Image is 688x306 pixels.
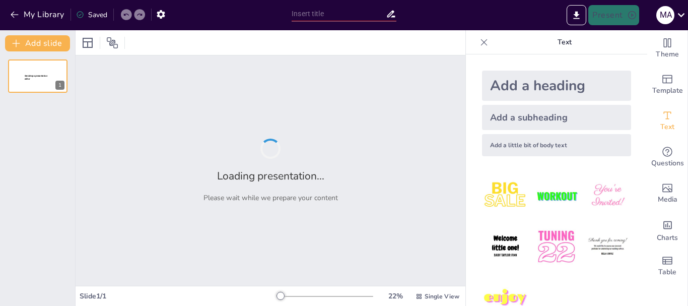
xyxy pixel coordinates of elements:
div: Add a subheading [482,105,631,130]
button: Present [588,5,639,25]
input: Insert title [292,7,386,21]
div: Slide 1 / 1 [80,291,277,301]
div: Add a table [647,248,687,284]
span: Position [106,37,118,49]
button: Export to PowerPoint [567,5,586,25]
div: Saved [76,10,107,20]
span: Table [658,267,676,278]
span: Sendsteps presentation editor [25,75,47,80]
div: M A [656,6,674,24]
div: Change the overall theme [647,30,687,67]
img: 1.jpeg [482,172,529,219]
span: Questions [651,158,684,169]
button: My Library [8,7,68,23]
img: 2.jpeg [533,172,580,219]
p: Please wait while we prepare your content [203,193,338,203]
img: 3.jpeg [584,172,631,219]
img: 6.jpeg [584,223,631,270]
button: M A [656,5,674,25]
span: Theme [656,49,679,60]
div: Add text boxes [647,103,687,139]
div: Add images, graphics, shapes or video [647,175,687,212]
div: Add a little bit of body text [482,134,631,156]
span: Single View [425,292,459,300]
button: Add slide [5,35,70,51]
h2: Loading presentation... [217,169,324,183]
span: Text [660,121,674,133]
div: Layout [80,35,96,51]
p: Text [492,30,637,54]
span: Template [652,85,683,96]
div: Add a heading [482,71,631,101]
img: 4.jpeg [482,223,529,270]
div: 1 [55,81,64,90]
div: 22 % [383,291,407,301]
span: Media [658,194,677,205]
span: Charts [657,232,678,243]
div: Add charts and graphs [647,212,687,248]
div: Get real-time input from your audience [647,139,687,175]
div: 1 [8,59,67,93]
div: Add ready made slides [647,67,687,103]
img: 5.jpeg [533,223,580,270]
